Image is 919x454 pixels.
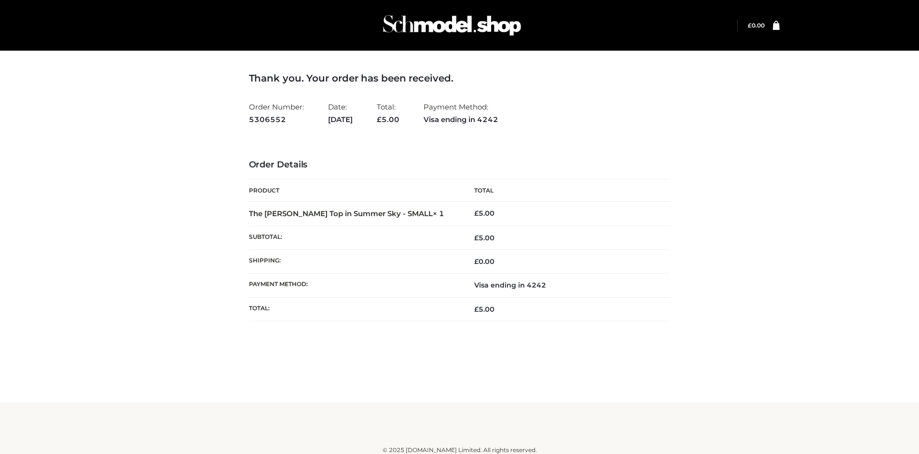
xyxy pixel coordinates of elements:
span: £ [748,22,752,29]
bdi: 0.00 [474,257,494,266]
span: £ [474,305,479,314]
th: Product [249,180,460,202]
h3: Thank you. Your order has been received. [249,72,671,84]
th: Total [460,180,671,202]
a: £0.00 [748,22,765,29]
th: Shipping: [249,250,460,274]
li: Payment Method: [424,98,498,128]
span: £ [474,209,479,218]
span: 5.00 [474,305,494,314]
li: Total: [377,98,399,128]
span: £ [474,234,479,242]
bdi: 5.00 [474,209,494,218]
li: Date: [328,98,353,128]
span: £ [474,257,479,266]
strong: 5306552 [249,113,304,126]
span: 5.00 [474,234,494,242]
span: £ [377,115,382,124]
th: Subtotal: [249,226,460,249]
td: Visa ending in 4242 [460,274,671,297]
li: Order Number: [249,98,304,128]
th: Payment method: [249,274,460,297]
strong: × 1 [433,209,444,218]
h3: Order Details [249,160,671,170]
th: Total: [249,297,460,321]
strong: [DATE] [328,113,353,126]
bdi: 0.00 [748,22,765,29]
strong: Visa ending in 4242 [424,113,498,126]
strong: The [PERSON_NAME] Top in Summer Sky - SMALL [249,209,444,218]
img: Schmodel Admin 964 [380,6,524,44]
span: 5.00 [377,115,399,124]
